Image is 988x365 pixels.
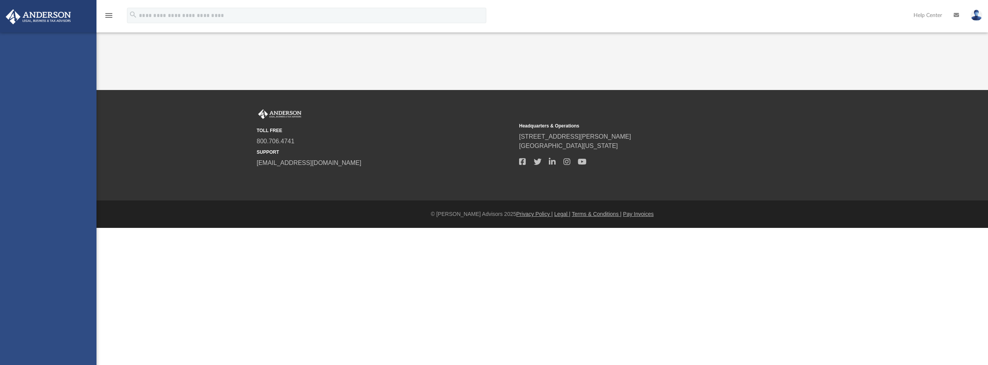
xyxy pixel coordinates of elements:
[623,211,653,217] a: Pay Invoices
[519,122,776,129] small: Headquarters & Operations
[516,211,553,217] a: Privacy Policy |
[129,10,137,19] i: search
[257,127,514,134] small: TOLL FREE
[257,138,294,144] a: 800.706.4741
[257,109,303,119] img: Anderson Advisors Platinum Portal
[554,211,570,217] a: Legal |
[104,15,113,20] a: menu
[257,149,514,156] small: SUPPORT
[519,133,631,140] a: [STREET_ADDRESS][PERSON_NAME]
[257,160,361,166] a: [EMAIL_ADDRESS][DOMAIN_NAME]
[3,9,73,24] img: Anderson Advisors Platinum Portal
[971,10,982,21] img: User Pic
[96,210,988,218] div: © [PERSON_NAME] Advisors 2025
[104,11,113,20] i: menu
[519,143,618,149] a: [GEOGRAPHIC_DATA][US_STATE]
[572,211,622,217] a: Terms & Conditions |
